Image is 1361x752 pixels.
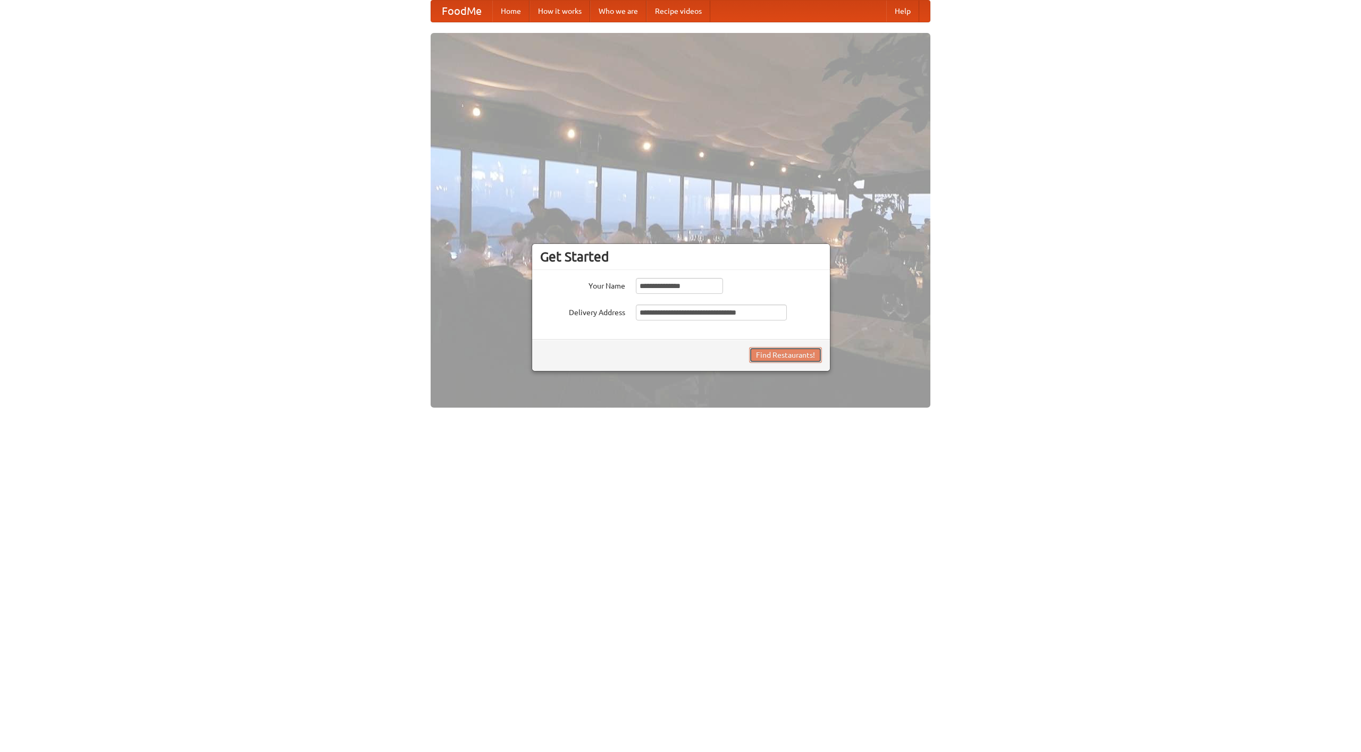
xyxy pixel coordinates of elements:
a: How it works [530,1,590,22]
label: Delivery Address [540,305,625,318]
button: Find Restaurants! [749,347,822,363]
a: Who we are [590,1,646,22]
a: Home [492,1,530,22]
label: Your Name [540,278,625,291]
a: Recipe videos [646,1,710,22]
a: FoodMe [431,1,492,22]
h3: Get Started [540,249,822,265]
a: Help [886,1,919,22]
